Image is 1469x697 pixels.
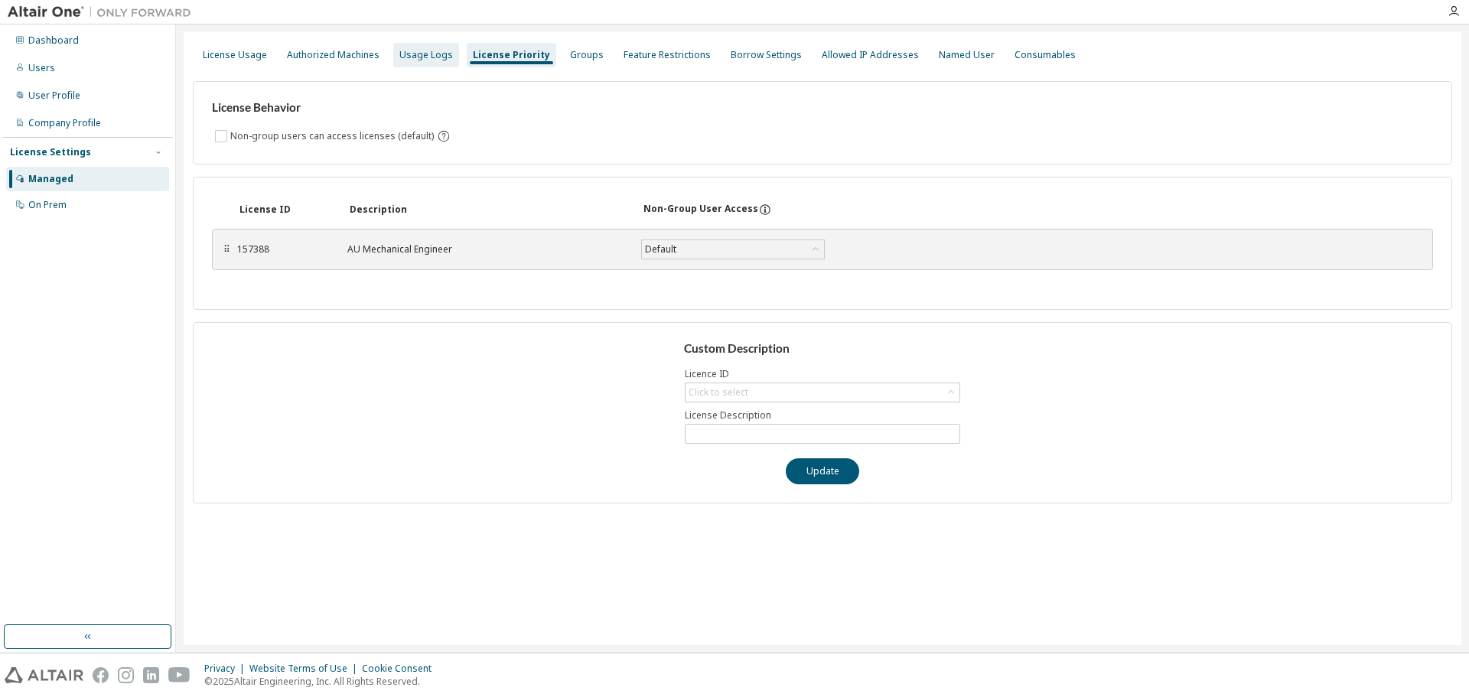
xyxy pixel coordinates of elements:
div: Click to select [689,386,748,399]
img: linkedin.svg [143,667,159,683]
label: Licence ID [685,368,960,380]
div: License ID [239,204,331,216]
div: Feature Restrictions [624,49,711,61]
div: Click to select [686,383,959,402]
svg: By default any user not assigned to any group can access any license. Turn this setting off to di... [437,129,451,143]
h3: Custom Description [684,341,962,357]
div: Named User [939,49,995,61]
div: Groups [570,49,604,61]
div: Borrow Settings [731,49,802,61]
img: facebook.svg [93,667,109,683]
div: ⠿ [222,243,231,256]
div: User Profile [28,90,80,102]
h3: License Behavior [212,100,448,116]
div: Privacy [204,663,249,675]
div: License Priority [473,49,550,61]
div: Allowed IP Addresses [822,49,919,61]
img: Altair One [8,5,199,20]
div: AU Mechanical Engineer [347,243,623,256]
label: Non-group users can access licenses (default) [230,127,437,145]
img: altair_logo.svg [5,667,83,683]
div: License Usage [203,49,267,61]
div: Managed [28,173,73,185]
div: 157388 [237,243,329,256]
div: Users [28,62,55,74]
div: On Prem [28,199,67,211]
div: Default [643,241,679,258]
div: Consumables [1015,49,1076,61]
img: youtube.svg [168,667,191,683]
div: Website Terms of Use [249,663,362,675]
div: Non-Group User Access [643,203,758,217]
label: License Description [685,409,960,422]
img: instagram.svg [118,667,134,683]
div: Authorized Machines [287,49,379,61]
div: Dashboard [28,34,79,47]
div: Cookie Consent [362,663,441,675]
div: Company Profile [28,117,101,129]
div: Usage Logs [399,49,453,61]
p: © 2025 Altair Engineering, Inc. All Rights Reserved. [204,675,441,688]
div: Default [642,240,824,259]
div: License Settings [10,146,91,158]
button: Update [786,458,859,484]
div: Description [350,204,625,216]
